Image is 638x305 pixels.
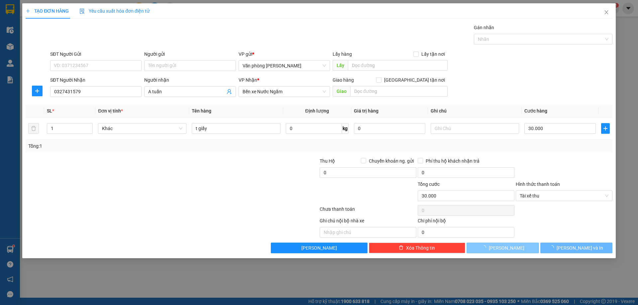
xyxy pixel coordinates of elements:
span: Xóa Thông tin [406,244,435,252]
button: [PERSON_NAME] và In [540,243,612,253]
span: Đơn vị tính [98,108,123,114]
span: Lấy hàng [333,51,352,57]
span: user-add [227,89,232,94]
span: loading [549,245,557,250]
span: plus [26,9,30,13]
span: Phí thu hộ khách nhận trả [423,157,482,165]
span: delete [399,245,403,251]
span: TẠO ĐƠN HÀNG [26,8,69,14]
span: Lấy [333,60,348,71]
span: [PERSON_NAME] và In [557,244,603,252]
span: loading [481,245,489,250]
div: Ghi chú nội bộ nhà xe [320,217,416,227]
input: 0 [354,123,425,134]
button: Close [597,3,616,22]
th: Ghi chú [428,105,522,117]
button: plus [32,86,43,96]
button: [PERSON_NAME] [467,243,539,253]
div: Chi phí nội bộ [418,217,514,227]
span: Bến xe Nước Ngầm [243,87,326,97]
button: plus [601,123,610,134]
input: Nhập ghi chú [320,227,416,238]
span: Cước hàng [524,108,547,114]
span: [PERSON_NAME] [489,244,524,252]
div: SĐT Người Nhận [50,76,142,84]
div: VP gửi [239,50,330,58]
span: Thu Hộ [320,158,335,164]
input: Dọc đường [350,86,448,97]
div: Chưa thanh toán [319,205,417,217]
label: Gán nhãn [474,25,494,30]
div: Người nhận [144,76,236,84]
span: VP Nhận [239,77,257,83]
label: Hình thức thanh toán [516,182,560,187]
button: [PERSON_NAME] [271,243,368,253]
span: Giao [333,86,350,97]
img: icon [79,9,85,14]
span: Văn phòng Quỳnh Lưu [243,61,326,71]
input: Dọc đường [348,60,448,71]
div: Người gửi [144,50,236,58]
div: SĐT Người Gửi [50,50,142,58]
span: Tổng cước [418,182,440,187]
button: delete [28,123,39,134]
span: plus [601,126,609,131]
input: Ghi Chú [431,123,519,134]
span: kg [342,123,349,134]
span: Yêu cầu xuất hóa đơn điện tử [79,8,150,14]
span: Định lượng [305,108,329,114]
span: Tên hàng [192,108,211,114]
span: plus [32,88,42,94]
span: SL [47,108,52,114]
span: Lấy tận nơi [419,50,448,58]
button: deleteXóa Thông tin [369,243,466,253]
span: [PERSON_NAME] [301,244,337,252]
span: Khác [102,123,182,133]
span: [GEOGRAPHIC_DATA] tận nơi [381,76,448,84]
span: Giá trị hàng [354,108,378,114]
span: Tài xế thu [520,191,608,201]
span: Giao hàng [333,77,354,83]
div: Tổng: 1 [28,142,246,150]
input: VD: Bàn, Ghế [192,123,280,134]
span: Chuyển khoản ng. gửi [366,157,416,165]
span: close [604,10,609,15]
